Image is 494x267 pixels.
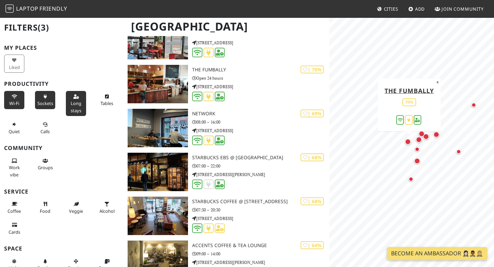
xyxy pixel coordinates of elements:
[301,66,324,73] div: | 70%
[123,65,329,103] a: The Fumbally | 70% The Fumbally Open 24 hours [STREET_ADDRESS]
[4,198,24,217] button: Coffee
[415,6,425,12] span: Add
[4,119,24,137] button: Quiet
[301,153,324,161] div: | 68%
[385,86,434,94] a: The Fumbally
[38,164,53,171] span: Group tables
[442,6,484,12] span: Join Community
[192,199,329,205] h3: Starbucks Coffee @ [STREET_ADDRESS]
[5,4,14,13] img: LaptopFriendly
[69,208,83,214] span: Veggie
[4,219,24,237] button: Cards
[123,109,329,147] a: Network | 69% Network 08:00 – 16:00 [STREET_ADDRESS]
[387,247,487,260] a: Become an Ambassador 🤵🏻‍♀️🤵🏾‍♂️🤵🏼‍♀️
[128,109,188,147] img: Network
[123,197,329,235] a: Starbucks Coffee @ 19 Rock Hill | 68% Starbucks Coffee @ [STREET_ADDRESS] 07:30 – 20:30 [STREET_A...
[192,127,329,134] p: [STREET_ADDRESS]
[9,100,19,106] span: Stable Wi-Fi
[432,3,486,15] a: Join Community
[423,133,432,142] div: Map marker
[128,65,188,103] img: The Fumbally
[192,119,329,125] p: 08:00 – 16:00
[99,208,115,214] span: Alcohol
[40,128,50,135] span: Video/audio calls
[5,3,67,15] a: LaptopFriendly LaptopFriendly
[192,251,329,257] p: 09:00 – 14:00
[101,100,113,106] span: Work-friendly tables
[434,78,441,86] button: Close popup
[301,109,324,117] div: | 69%
[416,137,425,146] div: Map marker
[66,198,86,217] button: Veggie
[4,91,24,109] button: Wi-Fi
[4,145,119,151] h3: Community
[97,91,117,109] button: Tables
[301,241,324,249] div: | 64%
[192,67,329,73] h3: The Fumbally
[4,245,119,252] h3: Space
[405,139,414,148] div: Map marker
[192,215,329,222] p: [STREET_ADDRESS]
[126,17,328,36] h1: [GEOGRAPHIC_DATA]
[405,3,428,15] a: Add
[192,259,329,266] p: [STREET_ADDRESS][PERSON_NAME]
[471,103,480,111] div: Map marker
[38,22,49,33] span: (3)
[402,98,416,106] div: 70%
[4,81,119,87] h3: Productivity
[374,3,401,15] a: Cities
[192,83,329,90] p: [STREET_ADDRESS]
[456,149,464,158] div: Map marker
[16,5,38,12] span: Laptop
[414,158,423,167] div: Map marker
[384,6,398,12] span: Cities
[192,75,329,81] p: Open 24 hours
[71,100,81,113] span: Long stays
[409,177,417,185] div: Map marker
[9,128,20,135] span: Quiet
[66,91,86,116] button: Long stays
[192,243,329,248] h3: Accents Coffee & Tea Lounge
[8,208,21,214] span: Coffee
[192,163,329,169] p: 07:00 – 22:00
[419,131,427,140] div: Map marker
[37,100,53,106] span: Power sockets
[415,147,423,155] div: Map marker
[192,171,329,178] p: [STREET_ADDRESS][PERSON_NAME]
[192,155,329,161] h3: Starbucks EBS @ [GEOGRAPHIC_DATA]
[4,155,24,180] button: Work vibe
[39,5,67,12] span: Friendly
[4,17,119,38] h2: Filters
[9,164,20,177] span: People working
[97,198,117,217] button: Alcohol
[123,153,329,191] a: Starbucks EBS @ Westmorland Street | 68% Starbucks EBS @ [GEOGRAPHIC_DATA] 07:00 – 22:00 [STREET_...
[433,131,442,140] div: Map marker
[128,153,188,191] img: Starbucks EBS @ Westmorland Street
[40,208,50,214] span: Food
[4,45,119,51] h3: My Places
[35,91,55,109] button: Sockets
[35,119,55,137] button: Calls
[4,188,119,195] h3: Service
[9,229,20,235] span: Credit cards
[192,207,329,213] p: 07:30 – 20:30
[35,155,55,173] button: Groups
[301,197,324,205] div: | 68%
[35,198,55,217] button: Food
[128,197,188,235] img: Starbucks Coffee @ 19 Rock Hill
[192,111,329,117] h3: Network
